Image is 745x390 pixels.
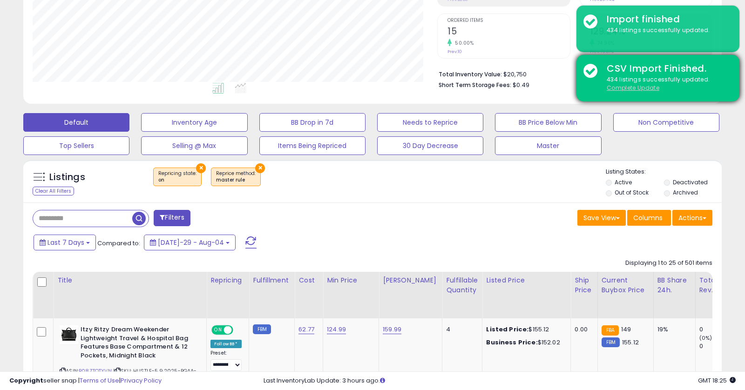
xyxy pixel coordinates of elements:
small: Prev: 10 [447,49,462,54]
div: Import finished [600,13,732,26]
div: Last InventoryLab Update: 3 hours ago. [264,377,736,385]
div: Ship Price [575,276,593,295]
a: 62.77 [298,325,314,334]
span: Last 7 Days [47,238,84,247]
div: 0.00 [575,325,590,334]
div: Title [57,276,203,285]
b: Itzy Ritzy Dream Weekender Lightweight Travel & Hospital Bag Features Base Compartment & 12 Pocke... [81,325,194,362]
div: [PERSON_NAME] [383,276,438,285]
small: (0%) [699,334,712,342]
button: Filters [154,210,190,226]
div: BB Share 24h. [657,276,691,295]
button: Items Being Repriced [259,136,366,155]
div: seller snap | | [9,377,162,385]
a: 159.99 [383,325,401,334]
p: Listing States: [606,168,722,176]
div: 4 [446,325,475,334]
div: Repricing [210,276,245,285]
b: Total Inventory Value: [439,70,502,78]
strong: Copyright [9,376,43,385]
button: Columns [627,210,671,226]
b: Short Term Storage Fees: [439,81,511,89]
b: Listed Price: [486,325,528,334]
small: FBA [602,325,619,336]
div: CSV Import Finished. [600,62,732,75]
div: 0 [699,342,737,350]
button: [DATE]-29 - Aug-04 [144,235,236,250]
b: Business Price: [486,338,537,347]
div: Cost [298,276,319,285]
a: B08ZTQTYVN [79,367,112,375]
button: Actions [672,210,712,226]
u: Complete Update [607,84,659,92]
div: master rule [216,177,256,183]
span: Columns [633,213,663,222]
div: Fulfillment [253,276,291,285]
span: 155.12 [622,338,639,347]
h2: 15 [447,26,569,39]
a: 124.99 [327,325,346,334]
button: Inventory Age [141,113,247,132]
button: Non Competitive [613,113,719,132]
div: on [158,177,196,183]
div: Fulfillable Quantity [446,276,478,295]
button: BB Price Below Min [495,113,601,132]
button: × [255,163,265,173]
small: FBM [602,337,620,347]
div: Min Price [327,276,375,285]
label: Out of Stock [615,188,649,196]
span: Ordered Items [447,18,569,23]
span: Compared to: [97,239,140,248]
a: Privacy Policy [121,376,162,385]
span: 149 [621,325,631,334]
button: 30 Day Decrease [377,136,483,155]
span: OFF [232,326,247,334]
div: 434 listings successfully updated. [600,26,732,35]
div: $155.12 [486,325,563,334]
div: 0 [699,325,737,334]
span: ON [212,326,224,334]
span: 2025-08-12 18:25 GMT [698,376,736,385]
label: Deactivated [673,178,708,186]
span: $0.49 [513,81,529,89]
button: Needs to Reprice [377,113,483,132]
img: 41nA8FSnFnL._SL40_.jpg [60,325,78,344]
div: Total Rev. [699,276,733,295]
li: $20,750 [439,68,705,79]
div: Displaying 1 to 25 of 501 items [625,259,712,268]
div: Preset: [210,350,242,371]
button: Master [495,136,601,155]
button: Selling @ Max [141,136,247,155]
div: Follow BB * [210,340,242,348]
button: Last 7 Days [34,235,96,250]
button: Save View [577,210,626,226]
div: Clear All Filters [33,187,74,195]
a: Terms of Use [80,376,119,385]
span: Reprice method : [216,170,256,184]
div: $152.02 [486,338,563,347]
div: 19% [657,325,688,334]
span: Repricing state : [158,170,196,184]
button: × [196,163,206,173]
span: | SKU: HUSTLE-5.9.2025-PGAA-63-86031 [60,367,197,381]
small: FBM [253,324,271,334]
button: BB Drop in 7d [259,113,366,132]
button: Top Sellers [23,136,129,155]
div: 434 listings successfully updated. [600,75,732,93]
label: Active [615,178,632,186]
label: Archived [673,188,698,196]
h5: Listings [49,171,85,184]
div: Listed Price [486,276,567,285]
button: Default [23,113,129,132]
small: 50.00% [452,40,474,47]
div: Current Buybox Price [602,276,650,295]
span: [DATE]-29 - Aug-04 [158,238,224,247]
